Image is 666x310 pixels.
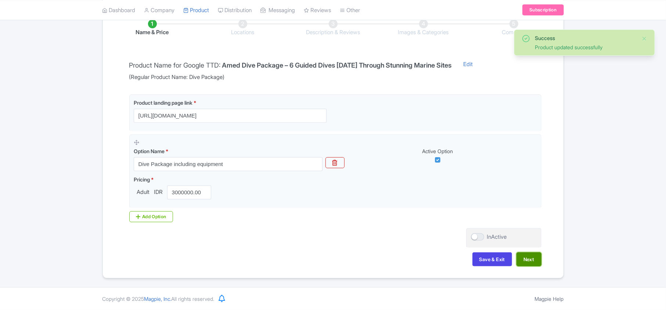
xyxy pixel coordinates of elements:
[129,211,173,222] div: Add Option
[167,185,212,199] input: 0.00
[469,19,559,37] li: Complete
[522,4,564,15] a: Subscription
[222,62,452,69] h4: Amed Dive Package – 6 Guided Dives [DATE] Through Stunning Marine Sites
[129,61,221,69] span: Product Name for Google TTD:
[422,148,453,154] span: Active Option
[288,19,378,37] li: Description & Reviews
[134,157,323,171] input: Option Name
[198,19,288,37] li: Locations
[134,176,150,183] span: Pricing
[456,60,480,82] a: Edit
[516,252,541,266] button: Next
[472,252,512,266] button: Save & Exit
[134,109,327,123] input: Product landing page link
[535,296,564,302] a: Magpie Help
[535,43,636,51] div: Product updated successfully
[641,34,647,43] button: Close
[144,296,172,302] span: Magpie, Inc.
[487,233,507,241] div: InActive
[98,295,219,303] div: Copyright © 2025 All rights reserved.
[134,188,152,197] span: Adult
[535,34,636,42] div: Success
[378,19,469,37] li: Images & Categories
[134,148,165,154] span: Option Name
[107,19,198,37] li: Name & Price
[134,100,192,106] span: Product landing page link
[129,73,452,82] span: (Regular Product Name: Dive Package)
[152,188,164,197] span: IDR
